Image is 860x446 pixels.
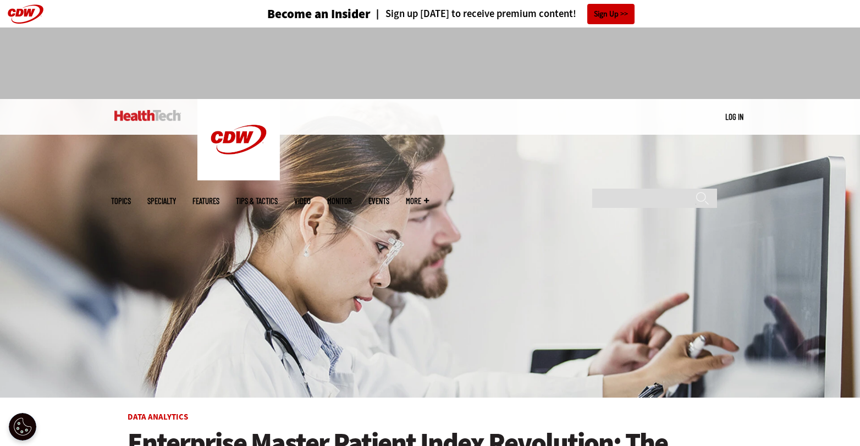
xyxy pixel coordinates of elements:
[725,111,743,123] div: User menu
[147,197,176,205] span: Specialty
[267,8,371,20] h3: Become an Insider
[226,8,371,20] a: Become an Insider
[368,197,389,205] a: Events
[371,9,576,19] a: Sign up [DATE] to receive premium content!
[230,38,630,88] iframe: advertisement
[197,99,280,180] img: Home
[192,197,219,205] a: Features
[236,197,278,205] a: Tips & Tactics
[725,112,743,122] a: Log in
[294,197,311,205] a: Video
[587,4,635,24] a: Sign Up
[9,413,36,441] button: Open Preferences
[114,110,181,121] img: Home
[197,172,280,183] a: CDW
[406,197,429,205] span: More
[327,197,352,205] a: MonITor
[128,411,188,422] a: Data Analytics
[111,197,131,205] span: Topics
[9,413,36,441] div: Cookie Settings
